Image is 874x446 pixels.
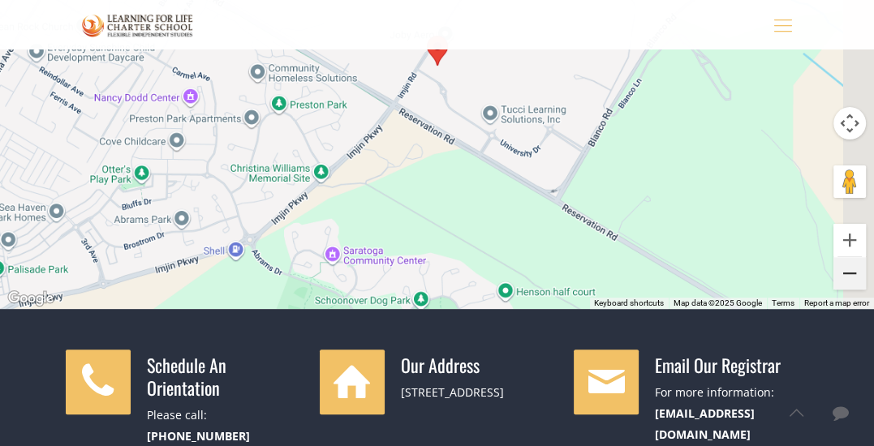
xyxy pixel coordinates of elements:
[82,11,194,40] img: Contact Us
[655,405,755,442] a: [EMAIL_ADDRESS][DOMAIN_NAME]
[4,288,58,309] img: Google
[804,298,869,307] a: Report a map error
[833,224,866,256] button: Zoom in
[833,257,866,289] button: Zoom out
[772,298,794,307] a: Terms (opens in new tab)
[779,396,813,430] a: Back to top icon
[833,107,866,139] button: Map camera controls
[401,382,554,403] div: [STREET_ADDRESS]
[147,428,250,444] a: [PHONE_NUMBER]
[655,354,808,376] h4: Email Our Registrar
[655,382,808,445] div: For more information:
[833,165,866,198] button: Drag Pegman onto the map to open Street View
[4,288,58,309] a: Open this area in Google Maps (opens a new window)
[594,298,664,309] button: Keyboard shortcuts
[769,11,797,38] a: mobile menu
[674,298,762,307] span: Map data ©2025 Google
[401,354,554,376] h4: Our Address
[147,354,300,399] h4: Schedule An Orientation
